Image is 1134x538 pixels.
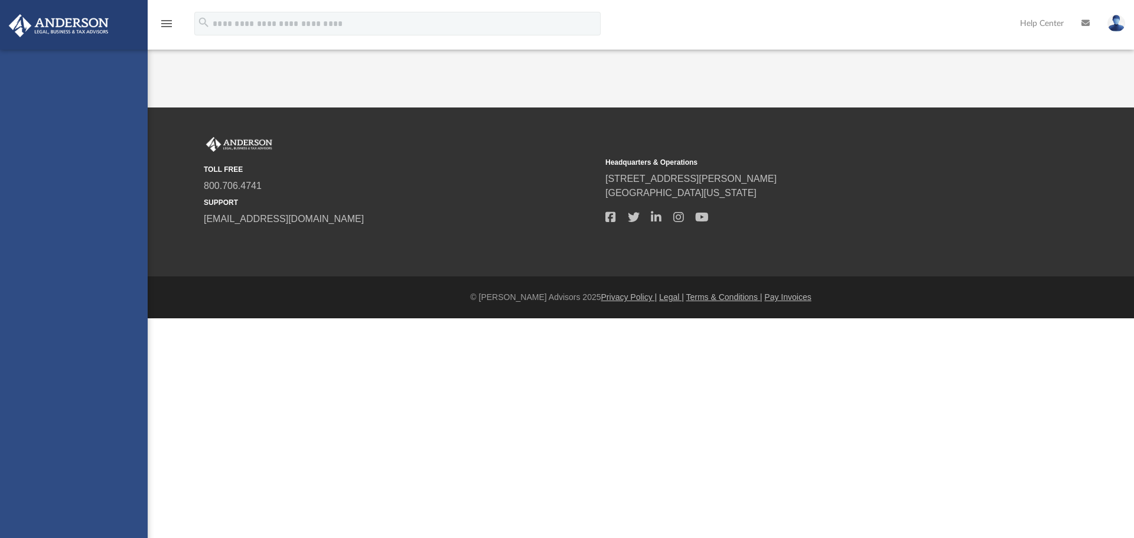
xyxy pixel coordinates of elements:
a: [EMAIL_ADDRESS][DOMAIN_NAME] [204,214,364,224]
img: Anderson Advisors Platinum Portal [204,137,275,152]
small: Headquarters & Operations [605,157,999,168]
img: User Pic [1107,15,1125,32]
a: Legal | [659,292,684,302]
i: search [197,16,210,29]
a: Terms & Conditions | [686,292,762,302]
i: menu [159,17,174,31]
a: Pay Invoices [764,292,811,302]
a: [STREET_ADDRESS][PERSON_NAME] [605,174,777,184]
div: © [PERSON_NAME] Advisors 2025 [148,291,1134,304]
a: [GEOGRAPHIC_DATA][US_STATE] [605,188,757,198]
a: menu [159,22,174,31]
a: 800.706.4741 [204,181,262,191]
a: Privacy Policy | [601,292,657,302]
small: TOLL FREE [204,164,597,175]
small: SUPPORT [204,197,597,208]
img: Anderson Advisors Platinum Portal [5,14,112,37]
